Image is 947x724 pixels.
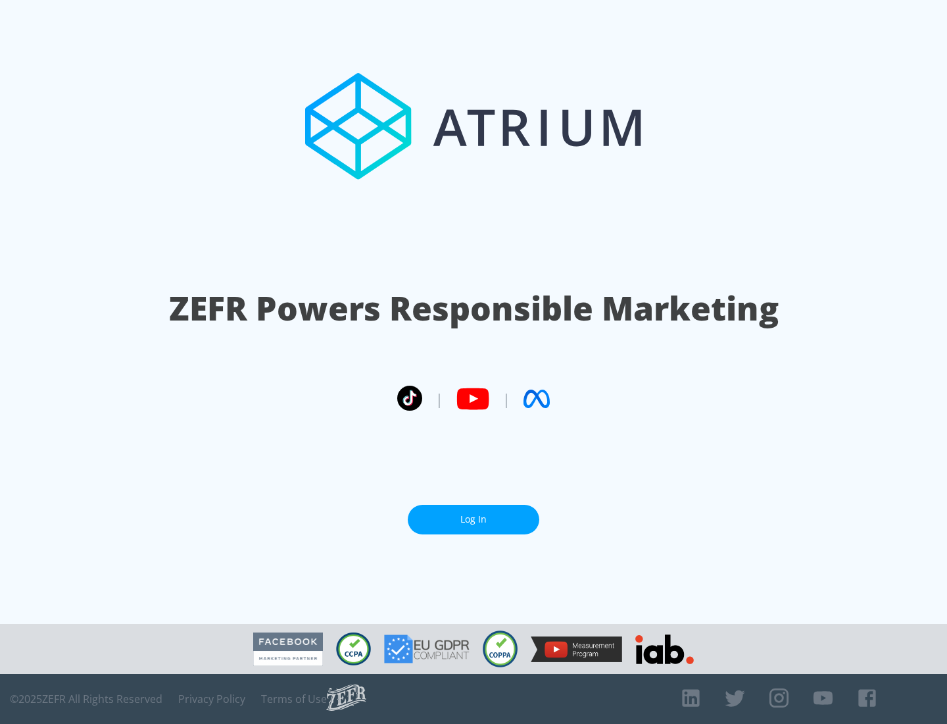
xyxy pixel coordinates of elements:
img: YouTube Measurement Program [531,636,622,662]
span: | [502,389,510,409]
img: GDPR Compliant [384,634,470,663]
img: CCPA Compliant [336,633,371,665]
span: © 2025 ZEFR All Rights Reserved [10,692,162,706]
a: Log In [408,505,539,534]
h1: ZEFR Powers Responsible Marketing [169,286,779,331]
img: COPPA Compliant [483,631,518,667]
a: Privacy Policy [178,692,245,706]
img: IAB [635,634,694,664]
img: Facebook Marketing Partner [253,633,323,666]
span: | [435,389,443,409]
a: Terms of Use [261,692,327,706]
